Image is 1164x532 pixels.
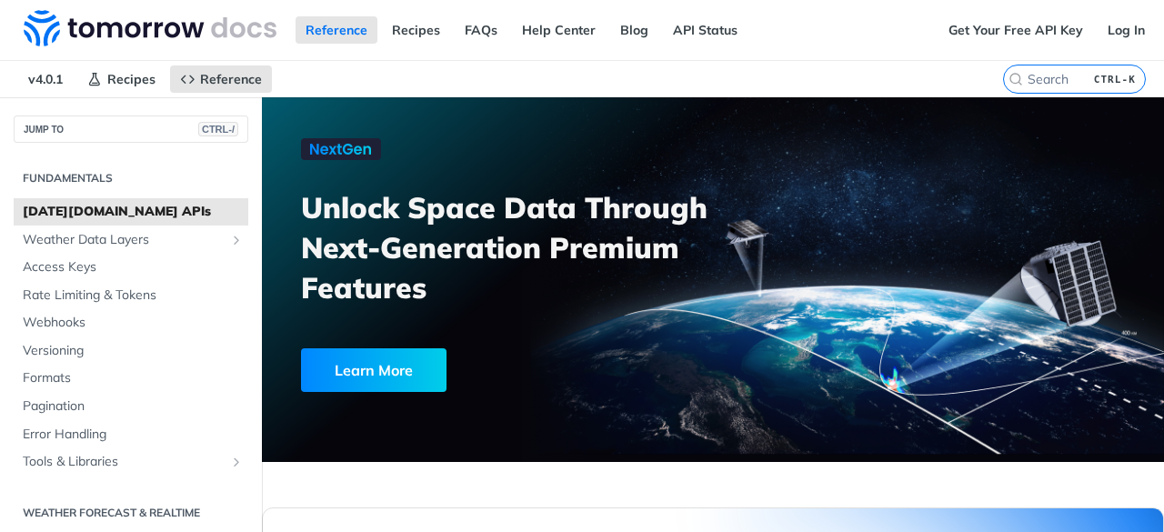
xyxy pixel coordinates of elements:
[296,16,377,44] a: Reference
[200,71,262,87] span: Reference
[14,198,248,226] a: [DATE][DOMAIN_NAME] APIs
[23,286,244,305] span: Rate Limiting & Tokens
[23,453,225,471] span: Tools & Libraries
[14,448,248,476] a: Tools & LibrariesShow subpages for Tools & Libraries
[77,65,166,93] a: Recipes
[14,337,248,365] a: Versioning
[107,71,156,87] span: Recipes
[14,170,248,186] h2: Fundamentals
[610,16,658,44] a: Blog
[23,397,244,416] span: Pagination
[23,231,225,249] span: Weather Data Layers
[23,314,244,332] span: Webhooks
[14,282,248,309] a: Rate Limiting & Tokens
[229,455,244,469] button: Show subpages for Tools & Libraries
[301,348,647,392] a: Learn More
[18,65,73,93] span: v4.0.1
[301,138,381,160] img: NextGen
[23,426,244,444] span: Error Handling
[14,254,248,281] a: Access Keys
[14,393,248,420] a: Pagination
[23,258,244,276] span: Access Keys
[14,365,248,392] a: Formats
[14,115,248,143] button: JUMP TOCTRL-/
[1089,70,1140,88] kbd: CTRL-K
[512,16,606,44] a: Help Center
[301,348,447,392] div: Learn More
[14,421,248,448] a: Error Handling
[1008,72,1023,86] svg: Search
[455,16,507,44] a: FAQs
[23,203,244,221] span: [DATE][DOMAIN_NAME] APIs
[14,226,248,254] a: Weather Data LayersShow subpages for Weather Data Layers
[170,65,272,93] a: Reference
[23,369,244,387] span: Formats
[14,309,248,336] a: Webhooks
[938,16,1093,44] a: Get Your Free API Key
[198,122,238,136] span: CTRL-/
[229,233,244,247] button: Show subpages for Weather Data Layers
[1098,16,1155,44] a: Log In
[24,10,276,46] img: Tomorrow.io Weather API Docs
[301,187,733,307] h3: Unlock Space Data Through Next-Generation Premium Features
[14,505,248,521] h2: Weather Forecast & realtime
[23,342,244,360] span: Versioning
[663,16,748,44] a: API Status
[382,16,450,44] a: Recipes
